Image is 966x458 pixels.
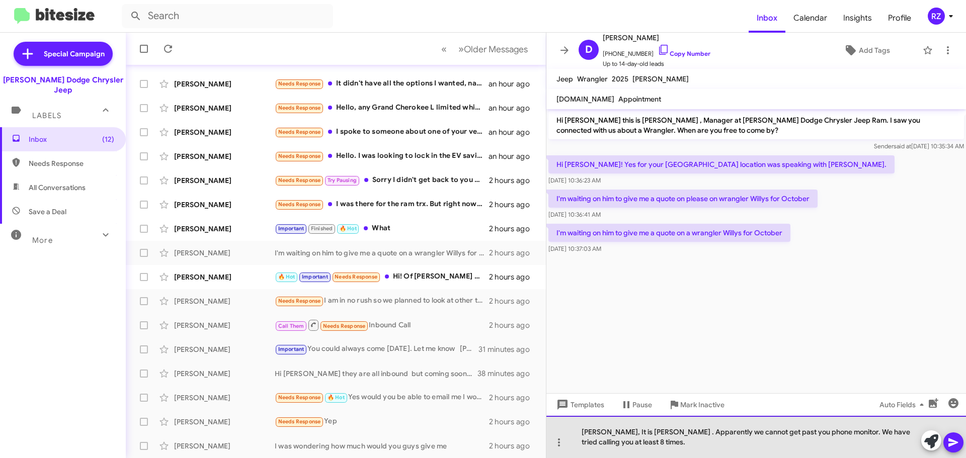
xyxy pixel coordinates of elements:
[489,248,538,258] div: 2 hours ago
[489,224,538,234] div: 2 hours ago
[928,8,945,25] div: RZ
[556,95,614,104] span: [DOMAIN_NAME]
[278,129,321,135] span: Needs Response
[489,296,538,306] div: 2 hours ago
[275,248,489,258] div: I'm waiting on him to give me a quote on a wrangler Willys for October
[275,271,489,283] div: Hi! Of [PERSON_NAME] has time to chat over phone it would be contingent on down payment. Thann you
[874,142,964,150] span: Sender [DATE] 10:35:34 AM
[612,396,660,414] button: Pause
[278,177,321,184] span: Needs Response
[14,42,113,66] a: Special Campaign
[174,369,275,379] div: [PERSON_NAME]
[879,396,928,414] span: Auto Fields
[102,134,114,144] span: (12)
[612,74,628,83] span: 2025
[880,4,919,33] a: Profile
[785,4,835,33] a: Calendar
[278,201,321,208] span: Needs Response
[275,295,489,307] div: I am in no rush so we planned to look at other types to see what better prices are available.
[835,4,880,33] a: Insights
[275,223,489,234] div: What
[894,142,911,150] span: said at
[632,74,689,83] span: [PERSON_NAME]
[458,43,464,55] span: »
[489,151,538,161] div: an hour ago
[603,32,710,44] span: [PERSON_NAME]
[749,4,785,33] a: Inbox
[174,344,275,354] div: [PERSON_NAME]
[340,225,357,232] span: 🔥 Hot
[323,323,366,329] span: Needs Response
[489,441,538,451] div: 2 hours ago
[275,199,489,210] div: I was there for the ram trx. But right now we are good. No look8ng for cars. Thank you!
[174,79,275,89] div: [PERSON_NAME]
[278,346,304,352] span: Important
[328,394,345,401] span: 🔥 Hot
[174,441,275,451] div: [PERSON_NAME]
[122,4,333,28] input: Search
[275,319,489,331] div: Inbound Call
[603,44,710,59] span: [PHONE_NUMBER]
[658,50,710,57] a: Copy Number
[489,103,538,113] div: an hour ago
[278,153,321,159] span: Needs Response
[554,396,604,414] span: Templates
[548,176,601,184] span: [DATE] 10:36:23 AM
[275,78,489,89] div: It didn't have all the options I wanted, namely the 33 gallon fuel tank
[603,59,710,69] span: Up to 14-day-old leads
[278,105,321,111] span: Needs Response
[489,272,538,282] div: 2 hours ago
[174,417,275,427] div: [PERSON_NAME]
[441,43,447,55] span: «
[548,111,964,139] p: Hi [PERSON_NAME] this is [PERSON_NAME] , Manager at [PERSON_NAME] Dodge Chrysler Jeep Ram. I saw ...
[174,224,275,234] div: [PERSON_NAME]
[328,177,357,184] span: Try Pausing
[29,134,114,144] span: Inbox
[278,394,321,401] span: Needs Response
[174,393,275,403] div: [PERSON_NAME]
[489,200,538,210] div: 2 hours ago
[452,39,534,59] button: Next
[278,298,321,304] span: Needs Response
[302,273,328,280] span: Important
[489,393,538,403] div: 2 hours ago
[174,272,275,282] div: [PERSON_NAME]
[278,225,304,232] span: Important
[489,175,538,186] div: 2 hours ago
[275,102,489,114] div: Hello, any Grand Cherokee L limited white with black out in stock?
[174,175,275,186] div: [PERSON_NAME]
[275,441,489,451] div: I was wondering how much would you guys give me
[278,273,295,280] span: 🔥 Hot
[436,39,534,59] nav: Page navigation example
[919,8,955,25] button: RZ
[29,158,114,168] span: Needs Response
[278,418,321,425] span: Needs Response
[275,343,478,355] div: You could always come [DATE]. Let me know [PERSON_NAME]
[278,323,304,329] span: Call Them
[275,369,477,379] div: Hi [PERSON_NAME] they are all inbound but coming soon. [PERSON_NAME]
[174,296,275,306] div: [PERSON_NAME]
[548,245,601,252] span: [DATE] 10:37:03 AM
[556,74,573,83] span: Jeep
[585,42,593,58] span: D
[478,344,538,354] div: 31 minutes ago
[871,396,936,414] button: Auto Fields
[477,369,538,379] div: 38 minutes ago
[577,74,608,83] span: Wrangler
[489,79,538,89] div: an hour ago
[44,49,105,59] span: Special Campaign
[278,80,321,87] span: Needs Response
[548,211,601,218] span: [DATE] 10:36:41 AM
[174,200,275,210] div: [PERSON_NAME]
[660,396,733,414] button: Mark Inactive
[311,225,333,232] span: Finished
[435,39,453,59] button: Previous
[548,155,895,173] p: Hi [PERSON_NAME]! Yes for your [GEOGRAPHIC_DATA] location was speaking with [PERSON_NAME].
[275,392,489,403] div: Yes would you be able to email me I would be able to come until [DATE]
[632,396,652,414] span: Pause
[174,103,275,113] div: [PERSON_NAME]
[680,396,725,414] span: Mark Inactive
